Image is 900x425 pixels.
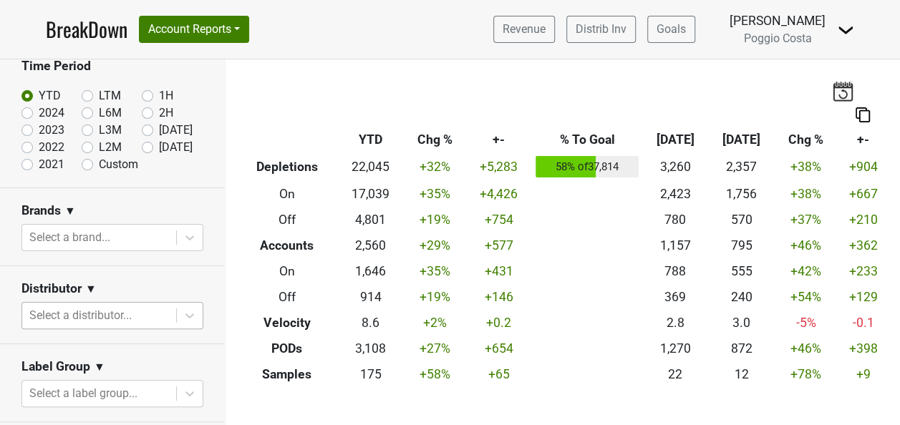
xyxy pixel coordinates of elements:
[236,336,337,361] th: PODs
[404,336,466,361] td: +27 %
[465,310,532,336] td: +0.2
[775,284,837,310] td: +54 %
[404,207,466,233] td: +19 %
[642,181,709,207] td: 2,423
[39,87,61,104] label: YTD
[39,104,64,122] label: 2024
[642,127,709,153] th: [DATE]
[404,153,466,182] td: +32 %
[236,207,337,233] th: Off
[404,310,466,336] td: +2 %
[532,127,642,153] th: % To Goal
[642,310,709,336] td: 2.8
[837,361,889,387] td: +9
[709,127,775,153] th: [DATE]
[94,358,105,376] span: ▼
[236,233,337,258] th: Accounts
[46,14,127,44] a: BreakDown
[709,207,775,233] td: 570
[337,233,404,258] td: 2,560
[744,31,812,45] span: Poggio Costa
[465,233,532,258] td: +577
[236,361,337,387] th: Samples
[404,181,466,207] td: +35 %
[642,258,709,284] td: 788
[337,153,404,182] td: 22,045
[642,153,709,182] td: 3,260
[465,284,532,310] td: +146
[775,207,837,233] td: +37 %
[709,181,775,207] td: 1,756
[236,153,337,182] th: Depletions
[465,361,532,387] td: +65
[404,284,466,310] td: +19 %
[837,21,854,39] img: Dropdown Menu
[99,104,122,122] label: L6M
[709,336,775,361] td: 872
[642,336,709,361] td: 1,270
[837,207,889,233] td: +210
[775,258,837,284] td: +42 %
[709,361,775,387] td: 12
[159,87,173,104] label: 1H
[775,336,837,361] td: +46 %
[404,233,466,258] td: +29 %
[159,122,193,139] label: [DATE]
[709,153,775,182] td: 2,357
[139,16,249,43] button: Account Reports
[709,258,775,284] td: 555
[730,11,826,30] div: [PERSON_NAME]
[837,336,889,361] td: +398
[642,361,709,387] td: 22
[64,202,76,220] span: ▼
[709,310,775,336] td: 3.0
[642,233,709,258] td: 1,157
[39,156,64,173] label: 2021
[99,156,138,173] label: Custom
[159,139,193,156] label: [DATE]
[99,87,121,104] label: LTM
[775,310,837,336] td: -5 %
[404,127,466,153] th: Chg %
[775,153,837,182] td: +38 %
[21,281,82,296] h3: Distributor
[465,181,532,207] td: +4,426
[236,310,337,336] th: Velocity
[642,207,709,233] td: 780
[337,127,404,153] th: YTD
[337,310,404,336] td: 8.6
[337,258,404,284] td: 1,646
[837,310,889,336] td: -0.1
[837,153,889,182] td: +904
[837,181,889,207] td: +667
[832,81,853,101] img: last_updated_date
[99,122,122,139] label: L3M
[465,336,532,361] td: +654
[21,203,61,218] h3: Brands
[99,139,122,156] label: L2M
[337,284,404,310] td: 914
[21,359,90,374] h3: Label Group
[39,139,64,156] label: 2022
[465,153,532,182] td: +5,283
[21,59,203,74] h3: Time Period
[709,284,775,310] td: 240
[566,16,636,43] a: Distrib Inv
[404,258,466,284] td: +35 %
[837,233,889,258] td: +362
[465,127,532,153] th: +-
[642,284,709,310] td: 369
[337,361,404,387] td: 175
[236,284,337,310] th: Off
[775,127,837,153] th: Chg %
[236,181,337,207] th: On
[404,361,466,387] td: +58 %
[337,181,404,207] td: 17,039
[837,258,889,284] td: +233
[775,361,837,387] td: +78 %
[337,336,404,361] td: 3,108
[465,258,532,284] td: +431
[465,207,532,233] td: +754
[236,258,337,284] th: On
[856,107,870,122] img: Copy to clipboard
